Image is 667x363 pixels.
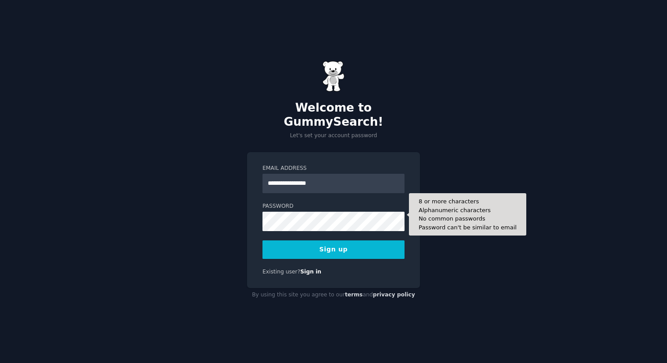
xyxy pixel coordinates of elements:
[262,269,300,275] span: Existing user?
[300,269,322,275] a: Sign in
[345,292,363,298] a: terms
[247,101,420,129] h2: Welcome to GummySearch!
[322,61,345,92] img: Gummy Bear
[262,165,405,172] label: Email Address
[262,202,405,210] label: Password
[247,288,420,302] div: By using this site you agree to our and
[373,292,415,298] a: privacy policy
[262,240,405,259] button: Sign up
[247,132,420,140] p: Let's set your account password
